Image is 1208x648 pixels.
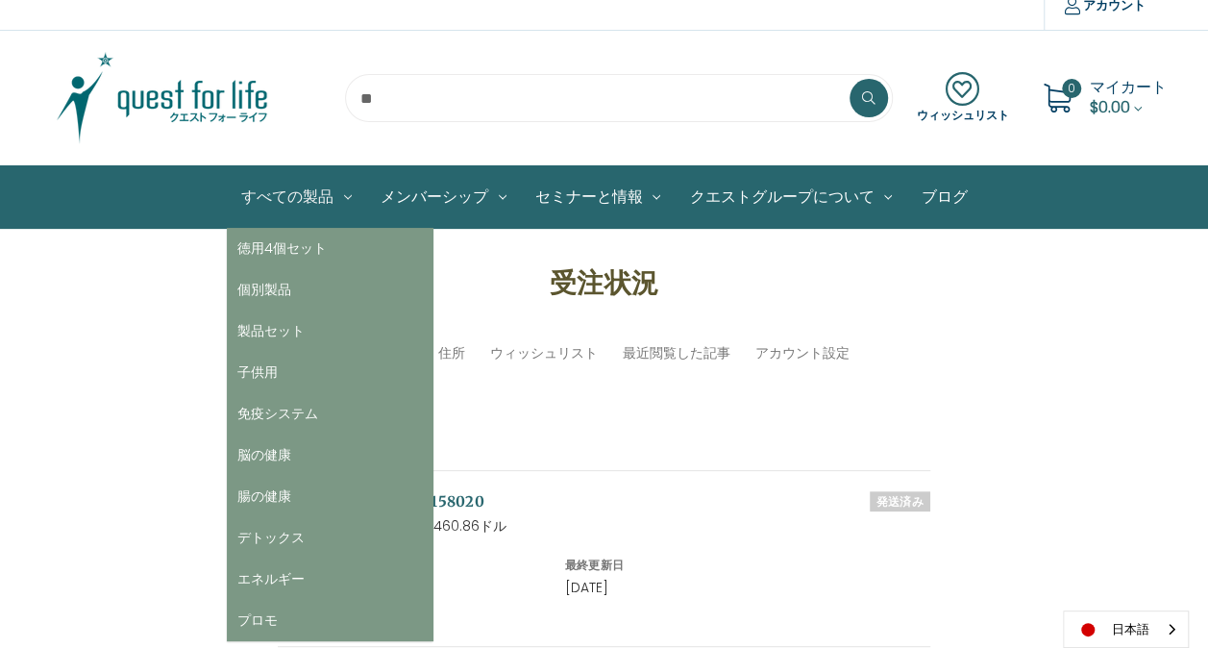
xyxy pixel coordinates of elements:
div: Language [1063,611,1189,648]
h6: 最終更新日 [565,557,737,574]
a: 最近閲覧した記事 [622,343,729,363]
a: クエストグループについて [675,166,906,228]
h1: 受注状況 [115,262,1093,303]
a: 製品セット [227,311,433,352]
a: Cart with 0 items [1090,76,1167,118]
a: 免疫システム [227,393,433,435]
a: 腸の健康 [227,476,433,517]
span: マイカート [1090,76,1167,98]
a: セミナーと情報 [521,166,676,228]
a: ウィッシュリスト [917,72,1009,124]
img: クエスト・グループ [42,50,283,146]
span: [DATE] [565,578,608,597]
span: 0 [1062,79,1081,98]
a: アカウント設定 [754,343,849,363]
p: 2製品合計460.86ドル [372,516,929,536]
a: メンバーシップ [366,166,521,228]
h6: 受注状況 [372,557,544,574]
a: 脳の健康 [227,435,433,476]
h3: 受注状況 [278,425,929,471]
a: 個別製品 [227,269,433,311]
a: デトックス [227,517,433,559]
a: All Products [227,166,366,228]
a: 住所 [438,343,465,363]
a: 子供用 [227,352,433,393]
span: $0.00 [1090,96,1130,118]
a: プロモ [227,600,433,641]
a: ウィッシュリスト [489,343,597,363]
a: 日本語 [1064,611,1188,647]
a: エネルギー [227,559,433,600]
a: ブログ [906,166,981,228]
a: 徳用4個セット [227,228,433,269]
h6: 発送済み [870,491,930,511]
aside: Language selected: 日本語 [1063,611,1189,648]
